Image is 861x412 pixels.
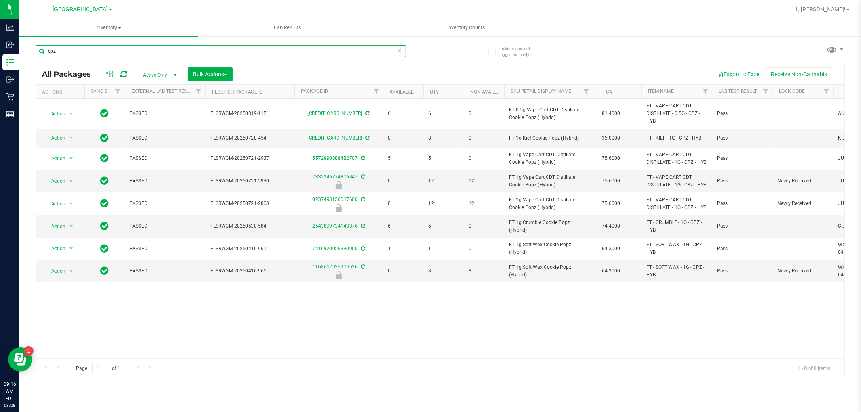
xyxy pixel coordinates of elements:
inline-svg: Outbound [6,75,14,84]
span: FLSRWGM-20250819-1151 [210,110,289,117]
span: 6 [428,110,459,117]
span: 6 [388,222,419,230]
a: Lab Test Result [719,88,757,94]
span: Pass [717,200,768,207]
span: 8 [428,267,459,275]
button: Export to Excel [712,67,766,81]
a: Inventory [19,19,198,36]
span: 0 [388,177,419,185]
span: Sync from Compliance System [365,111,370,116]
span: Pass [717,177,768,185]
a: Item Name [648,88,674,94]
span: [GEOGRAPHIC_DATA] [53,6,108,13]
span: 0 [469,245,499,253]
span: Action [44,266,66,277]
span: 75.6000 [598,153,624,164]
span: 1 - 8 of 8 items [791,362,836,374]
span: Lab Results [263,24,312,31]
span: Pass [717,245,768,253]
span: In Sync [101,265,109,276]
a: Filter [759,85,773,98]
a: Lock Code [779,88,805,94]
a: 7332245774805847 [312,174,358,180]
span: 81.4000 [598,108,624,119]
span: FT - KIEF - 1G - CPZ - HYB [646,134,707,142]
span: Sync from Compliance System [360,223,365,229]
span: FLSRWGM-20250630-584 [210,222,289,230]
span: FLSRWGM-20250721-2937 [210,155,289,162]
span: FT - VAPE CART CDT DISTILLATE - 1G - CPZ - HYB [646,151,707,166]
p: 08/28 [4,402,16,408]
span: FT 0.5g Vape Cart CDT Distillate Cookie Popz (Hybrid) [509,106,588,121]
a: THC% [599,89,613,95]
span: FT 1g Vape Cart CDT Distillate Cookie Popz (Hybrid) [509,196,588,211]
a: 5572890388482707 [312,155,358,161]
span: FT - CRUMBLE - 1G - CPZ - HYB [646,219,707,234]
span: Pass [717,222,768,230]
span: 8 [388,134,419,142]
span: Sync from Compliance System [360,155,365,161]
inline-svg: Reports [6,110,14,118]
span: FT - SOFT WAX - 1G - CPZ - HYB [646,241,707,256]
span: select [66,221,76,232]
span: FT - VAPE CART CDT DISTILLATE - 1G - CPZ - HYB [646,174,707,189]
span: 6 [428,222,459,230]
span: 12 [428,200,459,207]
span: Action [44,198,66,209]
inline-svg: Inbound [6,41,14,49]
span: FLSRWGM-20250416-966 [210,267,289,275]
span: 75.6000 [598,175,624,187]
span: Inventory [19,24,198,31]
span: Action [44,221,66,232]
span: FT 1g Soft Wax Cookie Popz (Hybrid) [509,264,588,279]
span: 36.0000 [598,132,624,144]
span: Pass [717,267,768,275]
a: Sync Status [91,88,122,94]
span: Action [44,108,66,119]
inline-svg: Analytics [6,23,14,31]
span: 75.6000 [598,198,624,209]
span: FT - SOFT WAX - 1G - CPZ - HYB [646,264,707,279]
a: [CREDIT_CARD_NUMBER] [308,111,362,116]
span: select [66,198,76,209]
span: Pass [717,110,768,117]
span: 8 [428,134,459,142]
span: PASSED [130,155,201,162]
div: Actions [42,89,81,95]
span: 0 [469,110,499,117]
span: select [66,266,76,277]
a: 1168617935909536 [312,264,358,270]
span: 1 [428,245,459,253]
span: 12 [469,177,499,185]
a: Filter [580,85,593,98]
span: 74.4000 [598,220,624,232]
a: 2643899734143376 [312,223,358,229]
a: Filter [370,85,383,98]
span: Clear [397,45,402,56]
a: Package ID [301,88,328,94]
iframe: Resource center [8,347,32,372]
a: 7416970026330900 [312,246,358,251]
span: PASSED [130,222,201,230]
span: Hi, [PERSON_NAME]! [793,6,846,13]
span: Pass [717,134,768,142]
span: Sync from Compliance System [360,264,365,270]
span: 0 [469,134,499,142]
a: Sku Retail Display Name [511,88,571,94]
span: Action [44,153,66,164]
span: Newly Received [777,267,828,275]
span: In Sync [101,220,109,232]
a: Filter [820,85,833,98]
input: 1 [92,362,107,374]
a: Filter [111,85,125,98]
div: Newly Received [293,181,384,189]
a: Non-Available [470,89,506,95]
span: In Sync [101,153,109,164]
p: 09:16 AM EDT [4,381,16,402]
span: 0 [388,200,419,207]
span: FT - VAPE CART CDT DISTILLATE - 1G - CPZ - HYB [646,196,707,211]
span: 0 [469,155,499,162]
div: Newly Received [293,204,384,212]
span: PASSED [130,267,201,275]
